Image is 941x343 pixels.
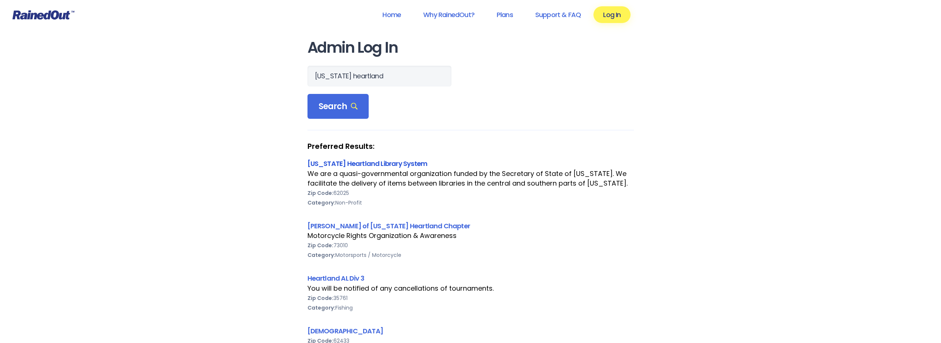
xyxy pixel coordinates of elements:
[307,303,634,313] div: Fishing
[307,326,383,336] a: [DEMOGRAPHIC_DATA]
[307,199,335,206] b: Category:
[307,293,634,303] div: 35761
[307,251,335,259] b: Category:
[307,273,634,283] div: Heartland AL Div 3
[487,6,523,23] a: Plans
[307,250,634,260] div: Motorsports / Motorcycle
[307,169,634,188] div: We are a quasi-governmental organization funded by the Secretary of State of [US_STATE]. We facil...
[307,284,634,293] div: You will be notified of any cancellations of tournaments.
[319,101,358,112] span: Search
[593,6,630,23] a: Log In
[373,6,411,23] a: Home
[307,94,369,119] div: Search
[307,241,634,250] div: 73010
[307,326,634,336] div: [DEMOGRAPHIC_DATA]
[307,198,634,208] div: Non-Profit
[526,6,590,23] a: Support & FAQ
[307,39,634,56] h1: Admin Log In
[414,6,484,23] a: Why RainedOut?
[307,159,634,169] div: [US_STATE] Heartland Library System
[307,274,364,283] a: Heartland AL Div 3
[307,221,634,231] div: [PERSON_NAME] of [US_STATE] Heartland Chapter
[307,221,470,231] a: [PERSON_NAME] of [US_STATE] Heartland Chapter
[307,159,428,168] a: [US_STATE] Heartland Library System
[307,294,333,302] b: Zip Code:
[307,189,333,197] b: Zip Code:
[307,304,335,311] b: Category:
[307,66,451,86] input: Search Orgs…
[307,242,333,249] b: Zip Code:
[307,188,634,198] div: 62025
[307,231,634,241] div: Motorcycle Rights Organization & Awareness
[307,141,634,151] strong: Preferred Results:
